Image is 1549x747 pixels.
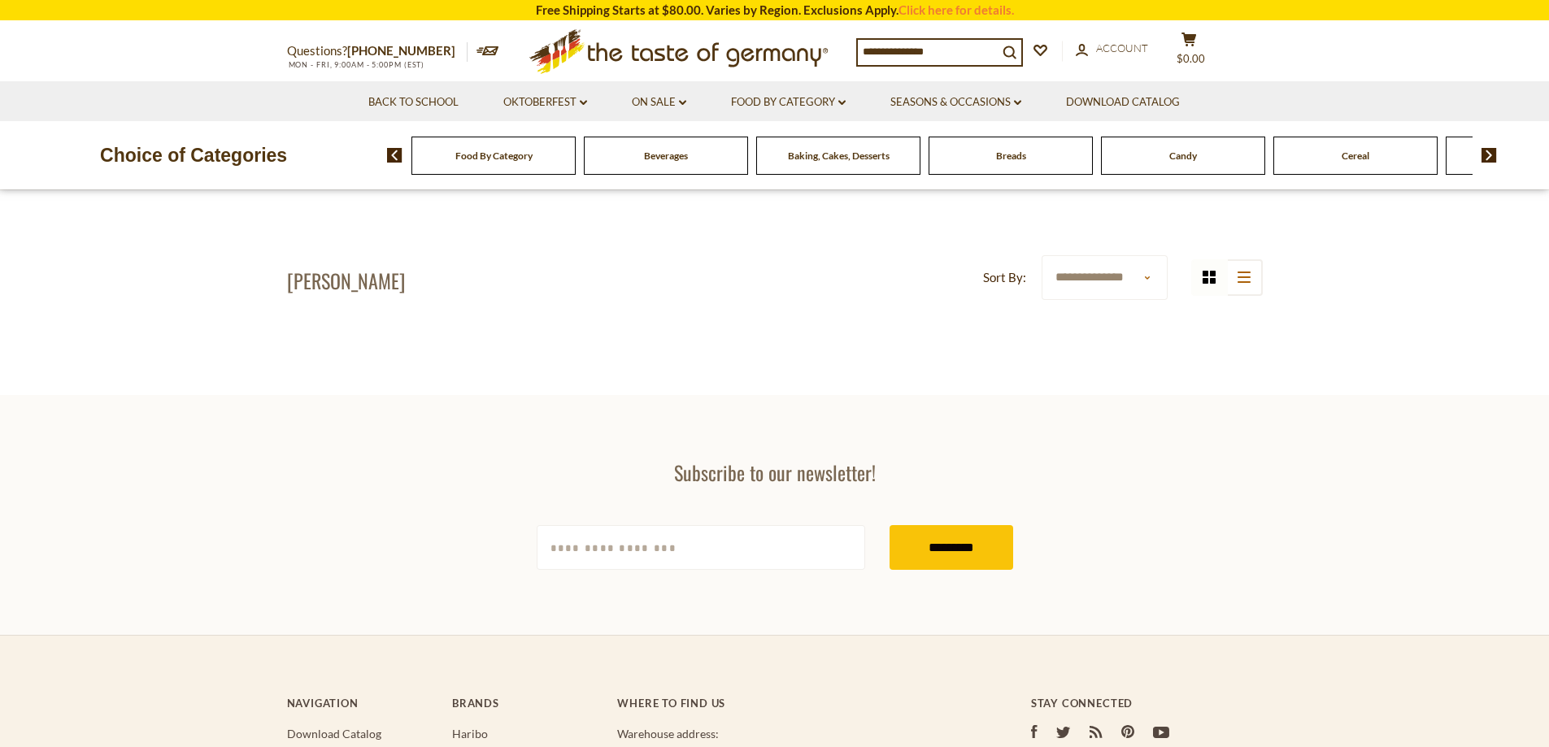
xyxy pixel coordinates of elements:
a: Candy [1169,150,1197,162]
a: Click here for details. [899,2,1014,17]
a: Account [1076,40,1148,58]
a: Download Catalog [287,727,381,740]
img: previous arrow [387,148,402,163]
a: Haribo [452,727,488,740]
label: Sort By: [983,267,1026,288]
a: Download Catalog [1066,93,1180,111]
a: Beverages [644,150,688,162]
a: [PHONE_NUMBER] [347,43,455,58]
a: Food By Category [455,150,533,162]
span: Account [1096,41,1148,54]
h4: Navigation [287,697,436,710]
a: Baking, Cakes, Desserts [788,150,890,162]
a: Seasons & Occasions [890,93,1021,111]
span: MON - FRI, 9:00AM - 5:00PM (EST) [287,60,425,69]
h4: Stay Connected [1031,697,1263,710]
a: Food By Category [731,93,846,111]
h4: Brands [452,697,601,710]
h1: [PERSON_NAME] [287,268,405,293]
a: Breads [996,150,1026,162]
p: Questions? [287,41,468,62]
a: Cereal [1342,150,1369,162]
h4: Where to find us [617,697,965,710]
h3: Subscribe to our newsletter! [537,460,1013,484]
button: $0.00 [1165,32,1214,72]
a: Back to School [368,93,459,111]
a: Oktoberfest [503,93,587,111]
img: next arrow [1482,148,1497,163]
span: $0.00 [1177,52,1205,65]
a: On Sale [632,93,686,111]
